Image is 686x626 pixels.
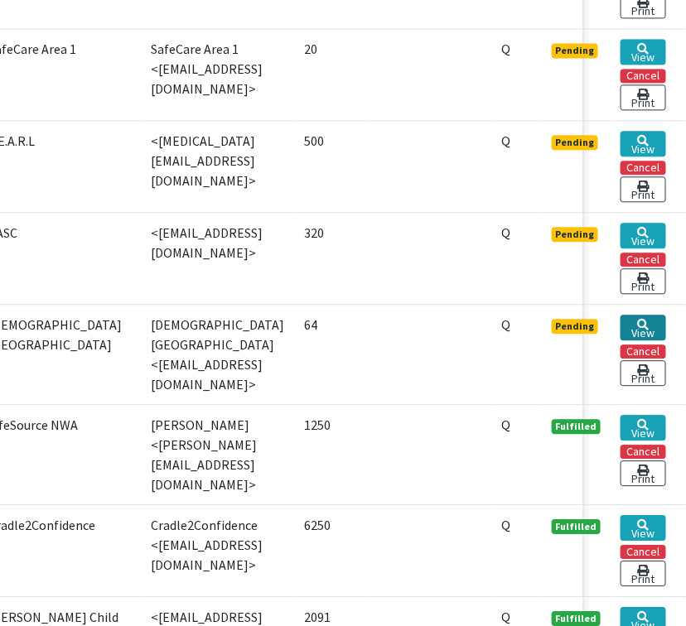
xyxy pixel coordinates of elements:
[142,404,295,504] td: [PERSON_NAME] <[PERSON_NAME][EMAIL_ADDRESS][DOMAIN_NAME]>
[621,545,666,559] button: Cancel
[621,39,666,65] a: View
[621,460,666,486] a: Print
[295,28,370,120] td: 20
[295,212,370,304] td: 320
[621,445,666,459] button: Cancel
[502,41,511,57] abbr: Quantity
[142,304,295,404] td: [DEMOGRAPHIC_DATA] [GEOGRAPHIC_DATA] <[EMAIL_ADDRESS][DOMAIN_NAME]>
[502,609,511,625] abbr: Quantity
[142,28,295,120] td: SafeCare Area 1 <[EMAIL_ADDRESS][DOMAIN_NAME]>
[142,504,295,596] td: Cradle2Confidence <[EMAIL_ADDRESS][DOMAIN_NAME]>
[295,304,370,404] td: 64
[552,43,599,58] span: Pending
[621,176,666,202] a: Print
[621,415,666,441] a: View
[295,504,370,596] td: 6250
[621,223,666,248] a: View
[295,120,370,212] td: 500
[621,161,666,175] button: Cancel
[142,212,295,304] td: <[EMAIL_ADDRESS][DOMAIN_NAME]>
[621,561,666,586] a: Print
[621,253,666,267] button: Cancel
[621,69,666,83] button: Cancel
[552,319,599,334] span: Pending
[621,131,666,156] a: View
[552,611,601,626] span: Fulfilled
[502,132,511,149] abbr: Quantity
[621,344,666,359] button: Cancel
[502,316,511,333] abbr: Quantity
[502,417,511,433] abbr: Quantity
[621,84,666,110] a: Print
[142,120,295,212] td: <[MEDICAL_DATA][EMAIL_ADDRESS][DOMAIN_NAME]>
[295,404,370,504] td: 1250
[552,519,601,534] span: Fulfilled
[502,224,511,241] abbr: Quantity
[621,268,666,294] a: Print
[502,517,511,533] abbr: Quantity
[621,315,666,340] a: View
[621,515,666,541] a: View
[552,135,599,150] span: Pending
[552,227,599,242] span: Pending
[552,419,601,434] span: Fulfilled
[621,360,666,386] a: Print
